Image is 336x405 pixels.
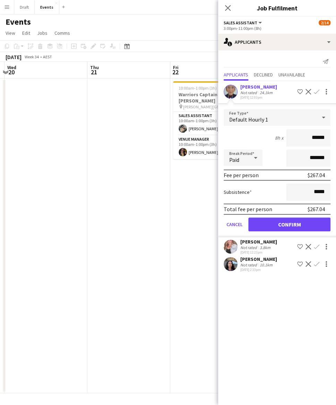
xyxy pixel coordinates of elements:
[218,34,336,50] div: Applicants
[240,262,258,267] div: Not rated
[224,217,245,231] button: Cancel
[173,112,251,135] app-card-role: Sales Assistant1/110:00am-1:00pm (3h)[PERSON_NAME]
[240,95,277,100] div: [DATE] 12:03pm
[240,256,277,262] div: [PERSON_NAME]
[240,84,277,90] div: [PERSON_NAME]
[19,28,33,38] a: Edit
[89,68,99,76] span: 21
[308,206,325,213] div: $267.04
[240,239,277,245] div: [PERSON_NAME]
[3,28,18,38] a: View
[54,30,70,36] span: Comms
[224,172,259,179] div: Fee per person
[183,104,233,109] span: [PERSON_NAME][GEOGRAPHIC_DATA]
[6,17,31,27] h1: Events
[224,206,272,213] div: Total fee per person
[23,54,40,59] span: Week 34
[218,3,336,13] h3: Job Fulfilment
[14,0,35,14] button: Draft
[224,189,252,195] label: Subsistence
[240,267,277,272] div: [DATE] 2:33pm
[173,91,251,104] h3: Warriors Captain [PERSON_NAME]
[37,30,48,36] span: Jobs
[240,90,258,95] div: Not rated
[52,28,73,38] a: Comms
[43,54,52,59] div: AEST
[6,53,21,60] div: [DATE]
[6,30,15,36] span: View
[224,72,248,77] span: Applicants
[240,250,277,255] div: [DATE] 12:23pm
[258,262,274,267] div: 10.1km
[224,26,330,31] div: 3:00pm-11:00pm (8h)
[258,90,274,95] div: 24.1km
[229,116,268,123] span: Default Hourly 1
[173,135,251,159] app-card-role: Venue Manager1/110:00am-1:00pm (3h)[PERSON_NAME]
[224,20,263,25] button: Sales Assistant
[229,156,239,163] span: Paid
[319,20,330,25] span: 2/14
[308,172,325,179] div: $267.04
[90,64,99,71] span: Thu
[172,68,179,76] span: 22
[248,217,330,231] button: Confirm
[22,30,30,36] span: Edit
[179,85,217,91] span: 10:00am-1:00pm (3h)
[275,135,283,141] div: 8h x
[173,64,179,71] span: Fri
[35,0,59,14] button: Events
[258,245,272,250] div: 3.8km
[278,72,305,77] span: Unavailable
[240,245,258,250] div: Not rated
[34,28,50,38] a: Jobs
[224,20,257,25] span: Sales Assistant
[7,64,16,71] span: Wed
[254,72,273,77] span: Declined
[6,68,16,76] span: 20
[173,81,251,159] app-job-card: 10:00am-1:00pm (3h)2/2Warriors Captain [PERSON_NAME] [PERSON_NAME][GEOGRAPHIC_DATA]2 RolesSales A...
